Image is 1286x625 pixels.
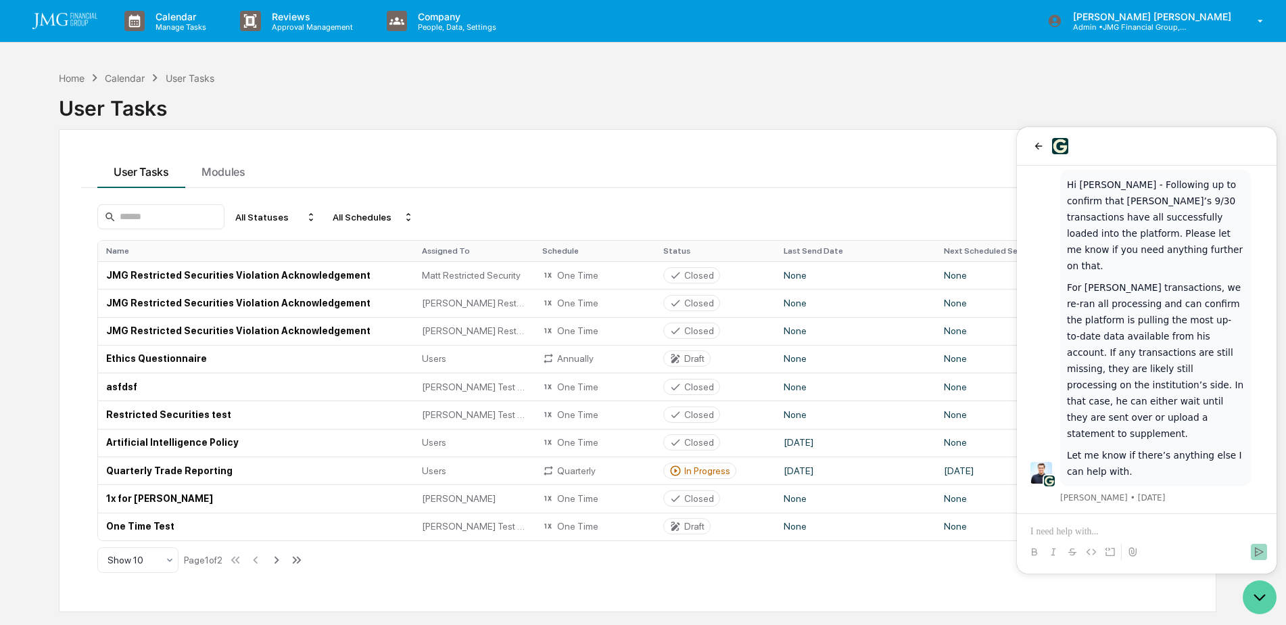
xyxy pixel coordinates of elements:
td: None [936,317,1115,345]
td: None [936,261,1115,289]
th: Assigned To [414,241,535,261]
td: None [776,345,935,373]
div: User Tasks [59,85,1216,120]
div: Closed [684,270,714,281]
div: Closed [684,325,714,336]
td: asfdsf [98,373,414,400]
td: JMG Restricted Securities Violation Acknowledgement [98,289,414,317]
div: Page 1 of 2 [184,555,222,565]
td: Restricted Securities test [98,400,414,428]
div: One Time [542,492,647,505]
iframe: Open customer support [1243,580,1279,617]
td: None [936,345,1115,373]
p: Calendar [145,11,213,22]
span: [PERSON_NAME] Restricted Security [422,325,527,336]
td: None [776,317,935,345]
div: Annually [542,352,647,365]
span: [PERSON_NAME] Test Group [422,521,527,532]
p: Admin • JMG Financial Group, Ltd. [1062,22,1188,32]
div: All Statuses [230,206,322,228]
td: JMG Restricted Securities Violation Acknowledgement [98,261,414,289]
td: None [936,429,1115,457]
td: None [936,484,1115,512]
span: Users [422,437,446,448]
div: One Time [542,297,647,309]
div: Draft [684,521,705,532]
div: Closed [684,437,714,448]
iframe: Customer support window [1017,127,1277,574]
div: One Time [542,381,647,393]
th: Next Scheduled Send Date [936,241,1115,261]
div: Quarterly [542,465,647,477]
div: One Time [542,520,647,532]
p: Company [407,11,503,22]
td: None [776,261,935,289]
span: Users [422,465,446,476]
img: logo [32,13,97,29]
td: None [936,400,1115,428]
p: People, Data, Settings [407,22,503,32]
td: None [776,400,935,428]
td: Artificial Intelligence Policy [98,429,414,457]
td: 1x for [PERSON_NAME] [98,484,414,512]
div: Calendar [105,72,145,84]
td: None [776,373,935,400]
td: JMG Restricted Securities Violation Acknowledgement [98,317,414,345]
span: [PERSON_NAME] [422,493,496,504]
div: Draft [684,353,705,364]
td: [DATE] [776,429,935,457]
th: Last Send Date [776,241,935,261]
div: Closed [684,381,714,392]
p: Manage Tasks [145,22,213,32]
button: Modules [185,152,262,188]
th: Schedule [534,241,655,261]
div: Closed [684,409,714,420]
div: Home [59,72,85,84]
div: In Progress [684,465,730,476]
div: One Time [542,436,647,448]
th: Status [655,241,776,261]
p: [PERSON_NAME] [PERSON_NAME] [1062,11,1238,22]
span: [PERSON_NAME] Test Group [422,409,527,420]
span: Matt Restricted Security [422,270,521,281]
span: [PERSON_NAME] Restricted Security [422,298,527,308]
div: User Tasks [166,72,214,84]
p: Reviews [261,11,360,22]
td: One Time Test [98,513,414,540]
div: Closed [684,298,714,308]
td: None [776,484,935,512]
td: None [776,289,935,317]
div: One Time [542,269,647,281]
span: [PERSON_NAME] Test Group [422,381,527,392]
button: User Tasks [97,152,185,188]
div: One Time [542,409,647,421]
td: None [936,289,1115,317]
td: Ethics Questionnaire [98,345,414,373]
th: Name [98,241,414,261]
span: Users [422,353,446,364]
div: Closed [684,493,714,504]
p: Approval Management [261,22,360,32]
td: None [936,373,1115,400]
td: None [936,513,1115,540]
td: [DATE] [936,457,1115,484]
div: One Time [542,325,647,337]
div: All Schedules [327,206,419,228]
td: [DATE] [776,457,935,484]
td: None [776,513,935,540]
td: Quarterly Trade Reporting [98,457,414,484]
